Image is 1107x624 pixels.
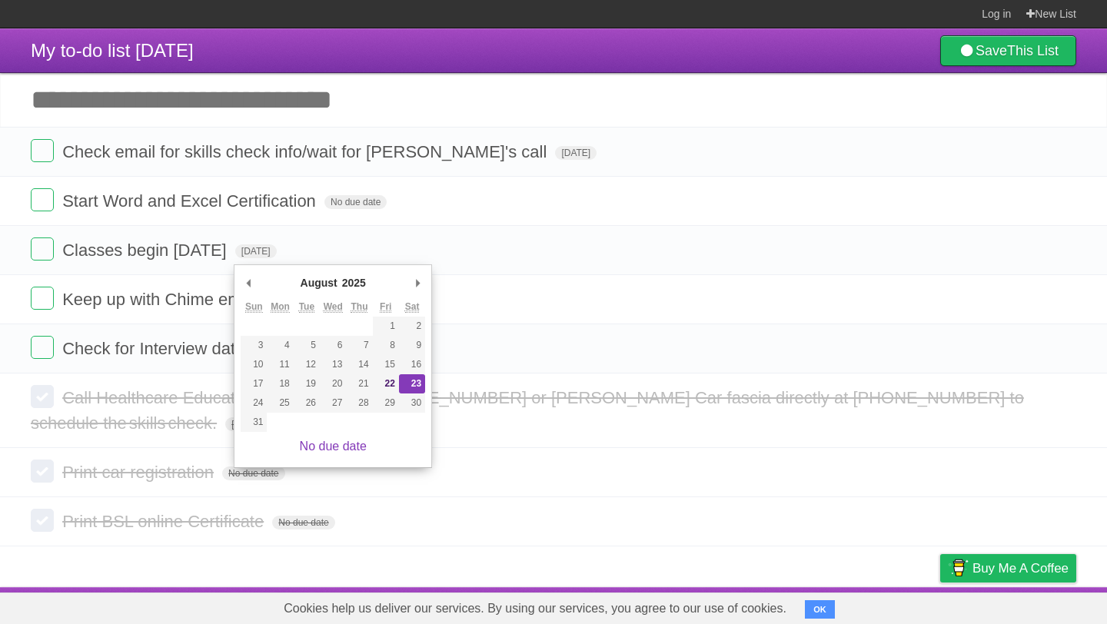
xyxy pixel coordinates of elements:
a: About [736,591,768,620]
abbr: Wednesday [324,301,343,313]
span: [DATE] [235,244,277,258]
a: Privacy [920,591,960,620]
button: 27 [320,393,346,413]
button: 24 [241,393,267,413]
span: Call Healthcare Education Department at [PHONE_NUMBER] or [PERSON_NAME] Car fascia directly at [P... [31,388,1024,433]
button: 19 [294,374,320,393]
button: Previous Month [241,271,256,294]
span: [DATE] [225,417,267,431]
abbr: Tuesday [299,301,314,313]
span: Start Word and Excel Certification [62,191,320,211]
span: Check for Interview date reply [62,339,290,358]
button: 31 [241,413,267,432]
span: Cookies help us deliver our services. By using our services, you agree to our use of cookies. [268,593,802,624]
a: SaveThis List [940,35,1076,66]
button: 8 [373,336,399,355]
a: Suggest a feature [979,591,1076,620]
span: Buy me a coffee [972,555,1069,582]
abbr: Saturday [405,301,420,313]
b: This List [1007,43,1059,58]
a: Buy me a coffee [940,554,1076,583]
label: Done [31,139,54,162]
abbr: Friday [380,301,391,313]
button: 25 [267,393,293,413]
button: 11 [267,355,293,374]
a: Developers [786,591,849,620]
span: My to-do list [DATE] [31,40,194,61]
button: 6 [320,336,346,355]
div: 2025 [340,271,368,294]
a: Terms [868,591,902,620]
span: Classes begin [DATE] [62,241,231,260]
button: 21 [346,374,372,393]
button: 29 [373,393,399,413]
button: 9 [399,336,425,355]
button: 2 [399,317,425,336]
label: Done [31,460,54,483]
button: 14 [346,355,372,374]
a: No due date [300,440,367,453]
button: 20 [320,374,346,393]
span: [DATE] [555,146,597,160]
span: No due date [324,195,387,209]
button: 22 [373,374,399,393]
button: 18 [267,374,293,393]
button: 26 [294,393,320,413]
button: 23 [399,374,425,393]
abbr: Monday [271,301,290,313]
button: OK [805,600,835,619]
button: 4 [267,336,293,355]
button: 3 [241,336,267,355]
button: 28 [346,393,372,413]
button: 17 [241,374,267,393]
span: Check email for skills check info/wait for [PERSON_NAME]'s call [62,142,550,161]
label: Done [31,237,54,261]
button: Next Month [410,271,425,294]
label: Done [31,385,54,408]
button: 5 [294,336,320,355]
span: Print car registration [62,463,218,482]
span: No due date [272,516,334,529]
label: Done [31,188,54,211]
span: Keep up with Chime emails for Check [62,290,348,309]
button: 1 [373,317,399,336]
label: Done [31,509,54,532]
button: 13 [320,355,346,374]
abbr: Thursday [351,301,367,313]
button: 10 [241,355,267,374]
button: 12 [294,355,320,374]
button: 15 [373,355,399,374]
button: 16 [399,355,425,374]
label: Done [31,336,54,359]
button: 7 [346,336,372,355]
img: Buy me a coffee [948,555,969,581]
div: August [298,271,340,294]
abbr: Sunday [245,301,263,313]
span: No due date [222,466,284,480]
button: 30 [399,393,425,413]
span: Print BSL online Certificate [62,512,268,531]
label: Done [31,287,54,310]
